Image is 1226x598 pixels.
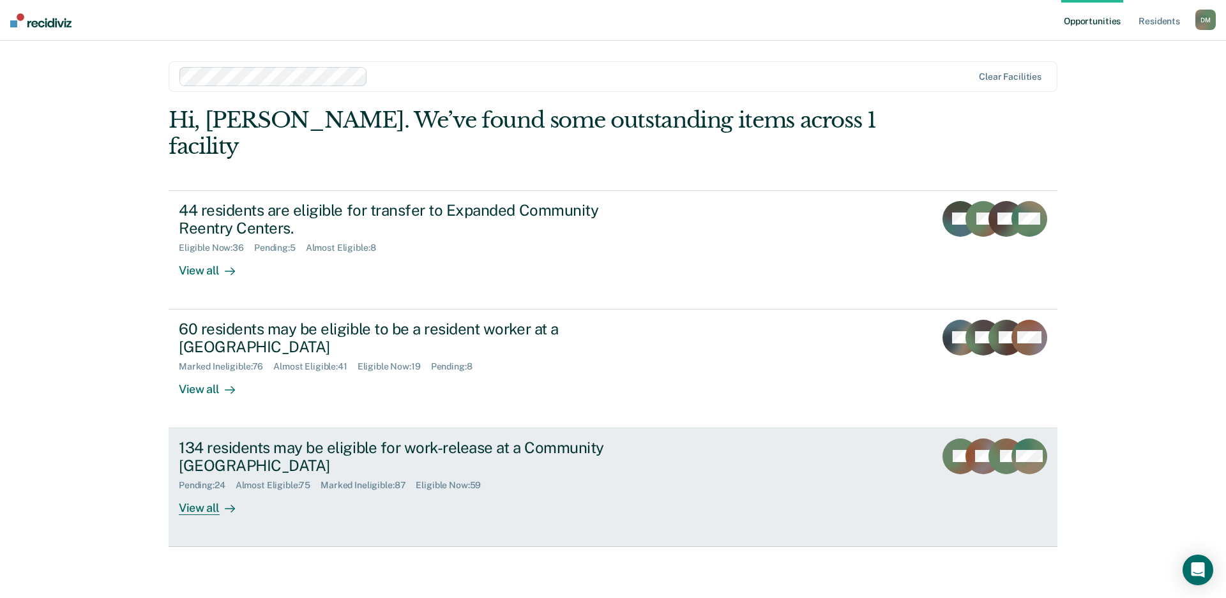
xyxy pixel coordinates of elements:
a: 44 residents are eligible for transfer to Expanded Community Reentry Centers.Eligible Now:36Pendi... [169,190,1057,310]
div: Clear facilities [979,71,1041,82]
div: Pending : 24 [179,480,236,491]
div: D M [1195,10,1216,30]
div: Open Intercom Messenger [1183,555,1213,585]
button: DM [1195,10,1216,30]
div: Eligible Now : 19 [358,361,431,372]
a: 134 residents may be eligible for work-release at a Community [GEOGRAPHIC_DATA]Pending:24Almost E... [169,428,1057,547]
div: 134 residents may be eligible for work-release at a Community [GEOGRAPHIC_DATA] [179,438,627,475]
div: Almost Eligible : 75 [236,480,321,491]
div: 60 residents may be eligible to be a resident worker at a [GEOGRAPHIC_DATA] [179,320,627,357]
div: Hi, [PERSON_NAME]. We’ve found some outstanding items across 1 facility [169,107,880,160]
div: View all [179,491,250,516]
div: Almost Eligible : 41 [273,361,358,372]
div: View all [179,372,250,397]
div: Marked Ineligible : 76 [179,361,273,372]
img: Recidiviz [10,13,72,27]
div: 44 residents are eligible for transfer to Expanded Community Reentry Centers. [179,201,627,238]
div: Pending : 8 [431,361,483,372]
a: 60 residents may be eligible to be a resident worker at a [GEOGRAPHIC_DATA]Marked Ineligible:76Al... [169,310,1057,428]
div: View all [179,253,250,278]
div: Almost Eligible : 8 [306,243,386,253]
div: Marked Ineligible : 87 [321,480,416,491]
div: Eligible Now : 59 [416,480,491,491]
div: Pending : 5 [254,243,306,253]
div: Eligible Now : 36 [179,243,254,253]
